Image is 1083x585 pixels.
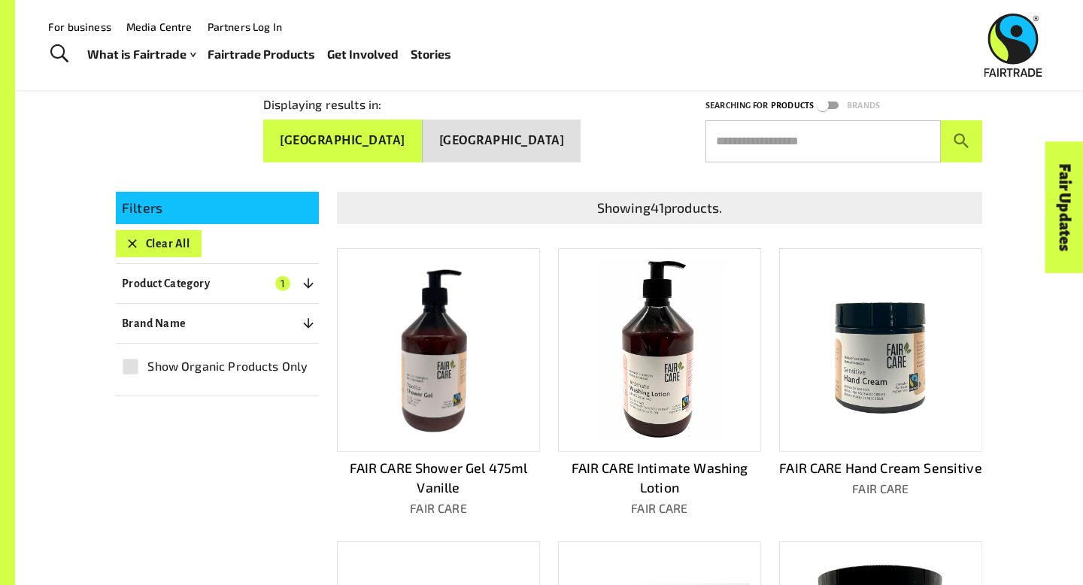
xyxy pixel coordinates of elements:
[411,44,451,65] a: Stories
[122,314,187,332] p: Brand Name
[558,458,761,498] p: FAIR CARE Intimate Washing Lotion
[41,35,77,73] a: Toggle Search
[122,274,210,292] p: Product Category
[847,99,880,113] p: Brands
[263,95,381,114] p: Displaying results in:
[337,248,540,518] a: FAIR CARE Shower Gel 475ml VanilleFAIR CARE
[779,458,982,478] p: FAIR CARE Hand Cream Sensitive
[116,230,202,257] button: Clear All
[263,120,423,162] button: [GEOGRAPHIC_DATA]
[275,276,290,291] span: 1
[337,499,540,517] p: FAIR CARE
[705,99,768,113] p: Searching for
[147,357,308,375] span: Show Organic Products Only
[558,499,761,517] p: FAIR CARE
[423,120,581,162] button: [GEOGRAPHIC_DATA]
[48,20,111,33] a: For business
[116,270,319,297] button: Product Category
[337,458,540,498] p: FAIR CARE Shower Gel 475ml Vanille
[771,99,814,113] p: Products
[327,44,399,65] a: Get Involved
[343,198,976,218] p: Showing 41 products.
[208,20,282,33] a: Partners Log In
[208,44,315,65] a: Fairtrade Products
[558,248,761,518] a: FAIR CARE Intimate Washing LotionFAIR CARE
[984,14,1042,77] img: Fairtrade Australia New Zealand logo
[126,20,193,33] a: Media Centre
[779,248,982,518] a: FAIR CARE Hand Cream SensitiveFAIR CARE
[116,310,319,337] button: Brand Name
[779,480,982,498] p: FAIR CARE
[122,198,313,218] p: Filters
[87,44,196,65] a: What is Fairtrade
